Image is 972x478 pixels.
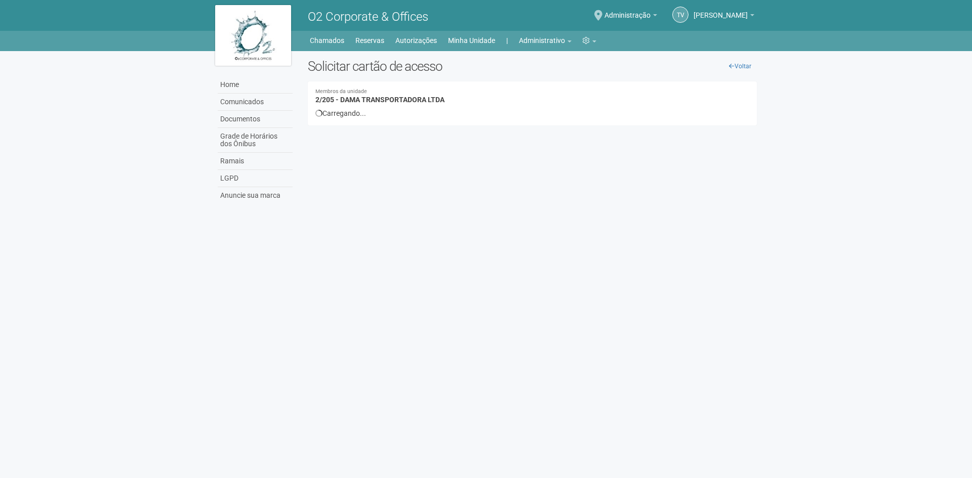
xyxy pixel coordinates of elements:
div: Carregando... [315,109,749,118]
a: Autorizações [395,33,437,48]
a: Home [218,76,293,94]
a: Administração [604,13,657,21]
a: [PERSON_NAME] [694,13,754,21]
h4: 2/205 - DAMA TRANSPORTADORA LTDA [315,89,749,104]
a: Comunicados [218,94,293,111]
a: Administrativo [519,33,572,48]
a: | [506,33,508,48]
a: Ramais [218,153,293,170]
span: Thayane Vasconcelos Torres [694,2,748,19]
a: Minha Unidade [448,33,495,48]
a: Voltar [723,59,757,74]
img: logo.jpg [215,5,291,66]
span: Administração [604,2,651,19]
a: Documentos [218,111,293,128]
a: Grade de Horários dos Ônibus [218,128,293,153]
h2: Solicitar cartão de acesso [308,59,757,74]
a: TV [672,7,688,23]
a: Reservas [355,33,384,48]
span: O2 Corporate & Offices [308,10,428,24]
a: Configurações [583,33,596,48]
a: Anuncie sua marca [218,187,293,204]
a: Chamados [310,33,344,48]
a: LGPD [218,170,293,187]
small: Membros da unidade [315,89,749,95]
